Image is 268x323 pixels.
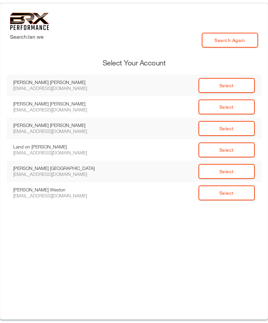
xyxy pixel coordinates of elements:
[13,107,103,113] div: [EMAIL_ADDRESS][DOMAIN_NAME]
[199,121,255,136] a: Select
[13,144,103,150] div: Land on [PERSON_NAME]
[10,13,49,30] img: 6f7da32581c89ca25d665dc3aae533e4f14fe3ef_original.svg
[7,58,261,68] h3: Select Your Account
[13,128,103,134] div: [EMAIL_ADDRESS][DOMAIN_NAME]
[199,142,255,157] a: Select
[199,164,255,179] a: Select
[13,79,103,85] div: [PERSON_NAME] [PERSON_NAME]
[199,78,255,93] a: Select
[10,33,44,41] label: Search: lan we
[13,193,103,199] div: [EMAIL_ADDRESS][DOMAIN_NAME]
[13,122,103,128] div: [PERSON_NAME] [PERSON_NAME]
[13,85,103,91] div: [EMAIL_ADDRESS][DOMAIN_NAME]
[13,165,103,171] div: [PERSON_NAME] [GEOGRAPHIC_DATA]
[199,185,255,200] a: Select
[13,101,103,107] div: [PERSON_NAME] [PERSON_NAME]
[13,171,103,177] div: [EMAIL_ADDRESS][DOMAIN_NAME]
[199,100,255,114] a: Select
[13,150,103,156] div: [EMAIL_ADDRESS][DOMAIN_NAME]
[202,33,258,48] a: Search Again
[13,187,103,193] div: [PERSON_NAME] Weston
